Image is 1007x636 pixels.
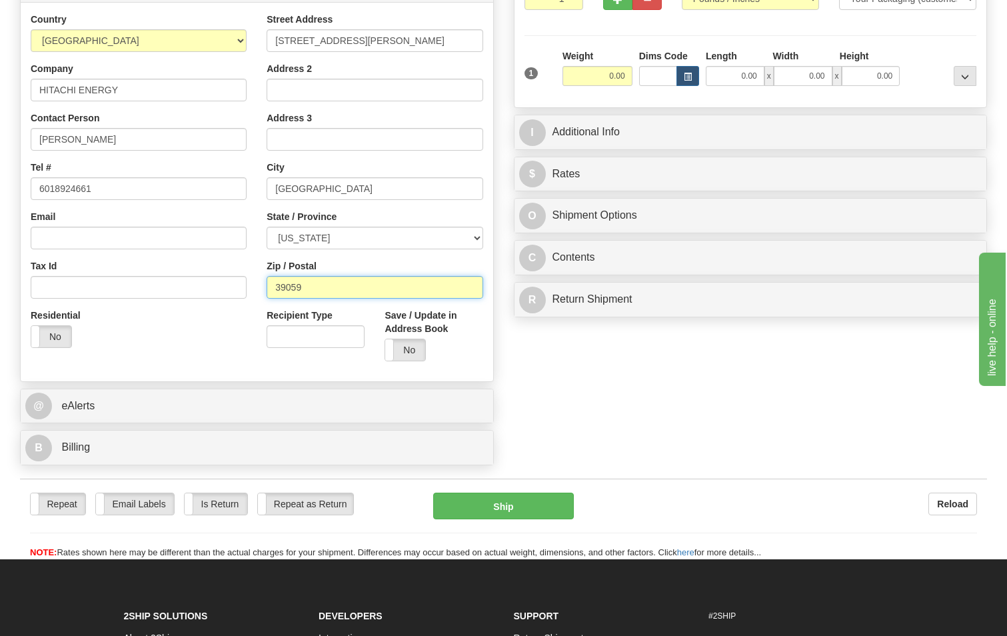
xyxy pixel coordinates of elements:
label: Address 2 [267,62,312,75]
span: Billing [61,441,90,453]
span: NOTE: [30,547,57,557]
a: IAdditional Info [519,119,982,146]
label: Contact Person [31,111,99,125]
label: Street Address [267,13,333,26]
input: Enter a location [267,29,483,52]
a: RReturn Shipment [519,286,982,313]
label: Repeat [31,493,85,515]
a: CContents [519,244,982,271]
button: Reload [928,493,977,515]
label: Country [31,13,67,26]
label: Company [31,62,73,75]
label: Is Return [185,493,247,515]
label: Weight [562,49,593,63]
label: City [267,161,284,174]
div: ... [954,66,976,86]
label: Height [840,49,869,63]
a: @ eAlerts [25,393,489,420]
label: Residential [31,309,81,322]
span: @ [25,393,52,419]
h6: #2SHIP [708,612,884,621]
a: B Billing [25,434,489,461]
label: Email [31,210,55,223]
button: Ship [433,493,574,519]
label: Email Labels [96,493,174,515]
span: eAlerts [61,400,95,411]
strong: 2Ship Solutions [124,611,208,621]
span: O [519,203,546,229]
label: No [31,326,71,347]
a: here [677,547,694,557]
div: Rates shown here may be different than the actual charges for your shipment. Differences may occu... [20,547,987,559]
label: Length [706,49,737,63]
div: live help - online [10,8,123,24]
strong: Developers [319,611,383,621]
a: $Rates [519,161,982,188]
label: Zip / Postal [267,259,317,273]
label: Width [772,49,798,63]
label: State / Province [267,210,337,223]
label: Recipient Type [267,309,333,322]
iframe: chat widget [976,250,1006,386]
span: C [519,245,546,271]
span: I [519,119,546,146]
label: Tax Id [31,259,57,273]
label: Repeat as Return [258,493,353,515]
label: Tel # [31,161,51,174]
b: Reload [937,499,968,509]
strong: Support [514,611,559,621]
a: OShipment Options [519,202,982,229]
span: B [25,435,52,461]
span: x [764,66,774,86]
label: No [385,339,425,361]
span: R [519,287,546,313]
label: Save / Update in Address Book [385,309,483,335]
label: Dims Code [639,49,688,63]
span: x [832,66,842,86]
label: Address 3 [267,111,312,125]
span: $ [519,161,546,187]
span: 1 [524,67,538,79]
